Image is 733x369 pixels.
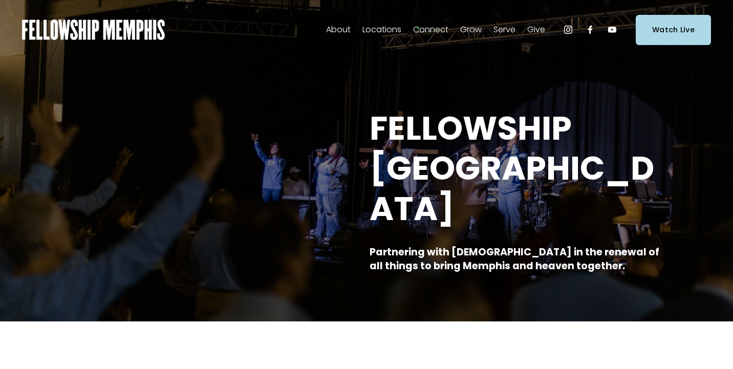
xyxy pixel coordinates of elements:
[326,23,351,37] span: About
[493,23,515,37] span: Serve
[370,245,661,273] strong: Partnering with [DEMOGRAPHIC_DATA] in the renewal of all things to bring Memphis and heaven toget...
[585,25,595,35] a: Facebook
[362,23,401,37] span: Locations
[527,23,545,37] span: Give
[460,21,482,38] a: folder dropdown
[370,105,654,232] strong: FELLOWSHIP [GEOGRAPHIC_DATA]
[22,19,165,40] img: Fellowship Memphis
[362,21,401,38] a: folder dropdown
[607,25,617,35] a: YouTube
[636,15,711,45] a: Watch Live
[527,21,545,38] a: folder dropdown
[413,23,448,37] span: Connect
[460,23,482,37] span: Grow
[563,25,573,35] a: Instagram
[326,21,351,38] a: folder dropdown
[413,21,448,38] a: folder dropdown
[493,21,515,38] a: folder dropdown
